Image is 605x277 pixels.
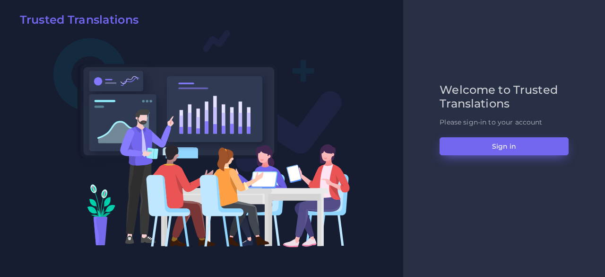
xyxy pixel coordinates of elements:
a: Trusted Translations [13,13,138,30]
img: Login V2 [53,29,350,248]
button: Sign in [440,137,569,155]
h2: Welcome to Trusted Translations [440,83,569,111]
p: Please sign-in to your account [440,117,569,127]
h2: Trusted Translations [20,13,138,27]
